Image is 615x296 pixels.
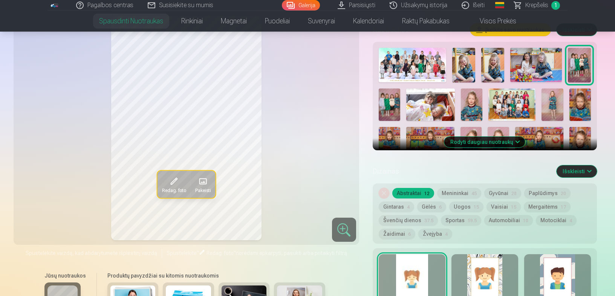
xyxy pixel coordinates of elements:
span: Redag. foto [162,187,186,193]
span: 17 [561,204,566,210]
a: Raktų pakabukas [393,11,459,32]
span: 45 [471,191,477,196]
span: " [197,250,199,256]
button: Redag. foto [157,171,190,198]
span: 1 [551,1,560,10]
h6: Jūsų nuotraukos [44,272,86,279]
span: Krepšelis [525,1,548,10]
span: " [234,250,236,256]
img: /fa5 [50,3,59,8]
span: 6 [439,204,442,210]
span: 4 [445,232,448,237]
button: Uogos15 [449,201,483,212]
button: Rodyti daugiau nuotraukų [444,137,525,147]
a: Visos prekės [459,11,525,32]
button: Žvejyba4 [418,229,452,239]
span: Spustelėkite vaizdą, kad atidarytumėte išplėstinį vaizdą [26,249,157,257]
span: 20 [561,191,566,196]
button: Gėlės6 [417,201,446,212]
span: Redag. foto [207,250,234,256]
button: Gintaras4 [379,201,414,212]
span: 37.5 [424,218,433,223]
span: 15 [474,204,479,210]
button: Išskleisti [557,165,597,177]
button: Mergaitėms17 [524,201,571,212]
span: 15 [511,204,516,210]
button: Motociklai4 [536,215,577,226]
button: Paplūdimys20 [524,188,571,198]
span: 4 [407,204,410,210]
span: 10 [523,218,528,223]
button: Pakeisti [190,171,215,198]
h6: Produktų pavyzdžiai su kitomis nuotraukomis [104,272,328,279]
span: 12 [424,191,430,196]
a: Magnetai [212,11,256,32]
span: 59.5 [468,218,477,223]
a: Spausdinti nuotraukas [90,11,172,32]
span: Spustelėkite [167,250,197,256]
span: 4 [569,218,572,223]
button: Žaidimai6 [379,229,415,239]
h5: Dizainas [373,166,551,177]
button: Sportas59.5 [441,215,481,226]
a: Rinkiniai [172,11,212,32]
button: Automobiliai10 [484,215,533,226]
a: Puodeliai [256,11,299,32]
a: Kalendoriai [344,11,393,32]
button: Abstraktai12 [392,188,434,198]
span: norėdami apkarpyti, pasukti arba pritaikyti filtrą [236,250,347,256]
button: Menininkai45 [437,188,481,198]
button: Švenčių dienos37.5 [379,215,438,226]
button: Gyvūnai28 [484,188,521,198]
span: 28 [511,191,517,196]
button: Vaisiai15 [486,201,521,212]
a: Suvenyrai [299,11,344,32]
span: Pakeisti [195,187,211,193]
span: 6 [408,232,411,237]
